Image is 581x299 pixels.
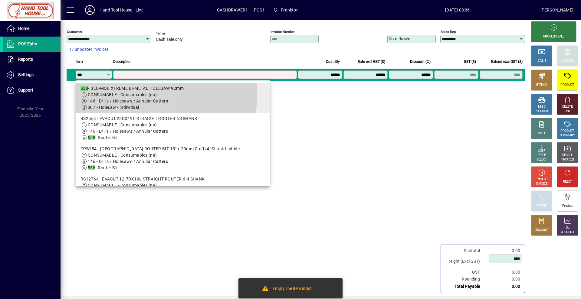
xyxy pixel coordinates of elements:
div: NOTE [538,131,546,136]
td: Rounding [443,276,486,283]
span: Item [76,58,83,65]
td: Subtotal [443,247,486,254]
span: 146 - Drills / Holesaws / Annular Cutters [88,129,168,134]
span: POS1 [254,5,265,15]
a: Reports [3,52,61,67]
div: PROCESS SALE [543,34,564,39]
span: Support [18,88,33,93]
td: Freight (Excl GST) [443,254,486,269]
span: Rate excl GST ($) [358,58,385,65]
span: Description [113,58,132,65]
div: GL [566,226,570,230]
div: DISCOUNT [534,228,549,232]
td: 0.00 [486,247,522,254]
td: 0.00 [486,269,522,276]
span: 17 unposted invoices [69,46,109,53]
div: CASH [538,59,546,63]
mat-label: Sales rep [441,30,456,34]
span: Cash sale only [156,37,183,42]
div: PRICE [538,153,546,158]
div: Empty line item in list. [273,285,313,293]
span: 146 - Drills / Holesaws / Annular Cutters [88,159,168,164]
button: 17 unposted invoices [67,44,111,55]
span: Discount (%) [410,58,431,65]
div: EFTPOS [536,83,547,87]
em: 558 [88,135,95,140]
td: Total Payable [443,283,486,290]
div: CPB154 - [GEOGRAPHIC_DATA] ROUTER BIT 15° x 20mm Ø x 1/4" Shank Linbide [80,146,265,152]
span: Quantity [326,58,340,65]
div: SUMMARY [560,133,575,138]
div: LINE [564,109,570,114]
div: SELECT [537,158,547,162]
td: GST [443,269,486,276]
div: Product [562,204,573,208]
span: CONSUMABLE - Consumables (na) [88,153,157,158]
a: Support [3,83,61,98]
div: PRODUCT [535,109,548,114]
a: Home [3,21,61,36]
mat-option: RS12764 - EVACUT 12.7DX19L STRAIGHT ROUTER 6.4 SHANK [76,174,270,204]
div: RECALL [562,153,573,158]
button: Profile [80,5,100,15]
div: PRODUCT [560,83,574,87]
span: Settings [18,72,34,77]
mat-option: RS2564 - EVACUT 25DX19L STRAIGHT ROUTER 6.4SHANK [76,113,270,143]
td: 0.00 [486,276,522,283]
mat-option: 558 - BLU-MOL XTREME BI-METAL HOLESAW 92mm [76,83,270,113]
div: INVOICES [561,158,574,162]
em: 558 [88,165,95,170]
div: Hand Tool House - Live [100,5,143,15]
span: - Router Bit [88,135,118,140]
span: CONSUMABLE - Consumables (na) [88,183,157,188]
mat-label: Order number [389,36,411,41]
div: MISC [538,105,545,109]
em: 558 [80,86,88,91]
td: 0.00 [486,283,522,290]
a: Settings [3,67,61,83]
span: CASHDRAWER1 [217,5,248,15]
span: CONSUMABLE - Consumables (na) [88,122,157,127]
mat-option: CPB154 - CHAMFERING ROUTER BIT 15° x 20mm Ø x 1/4" Shank Linbide [76,143,270,174]
span: Frankton [281,5,298,15]
div: HOLD [538,177,546,182]
span: 307 - Holesaw - Individual [88,105,139,110]
span: Frankton [271,5,301,15]
div: [PERSON_NAME] [540,5,573,15]
span: - Router Bit [88,165,118,170]
span: CONSUMABLE - Consumables (na) [88,92,157,97]
span: Home [18,26,29,31]
div: ACCOUNT [560,230,574,235]
span: [DATE] 08:36 [375,5,540,15]
mat-label: Customer [67,30,82,34]
span: POS Entry [18,41,37,46]
div: PROFIT [537,204,547,208]
span: Extend excl GST ($) [491,58,523,65]
span: GST ($) [464,58,476,65]
span: Terms [156,31,192,35]
div: DELETE [562,105,573,109]
mat-label: Invoice number [271,30,295,34]
span: 146 - Drills / Holesaws / Annular Cutters [88,99,168,103]
div: PRODUCT [560,129,574,133]
div: RS2564 - EVACUT 25DX19L STRAIGHT ROUTER 6.4SHANK [80,115,265,122]
div: RS12764 - EVACUT 12.7DX19L STRAIGHT ROUTER 6.4 SHANK [80,176,265,182]
div: CHARGE [562,59,573,63]
div: - BLU-MOL XTREME BI-METAL HOLESAW 92mm [80,85,265,92]
div: INVOICE [536,182,547,186]
div: RESET [563,180,572,184]
span: Reports [18,57,33,62]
